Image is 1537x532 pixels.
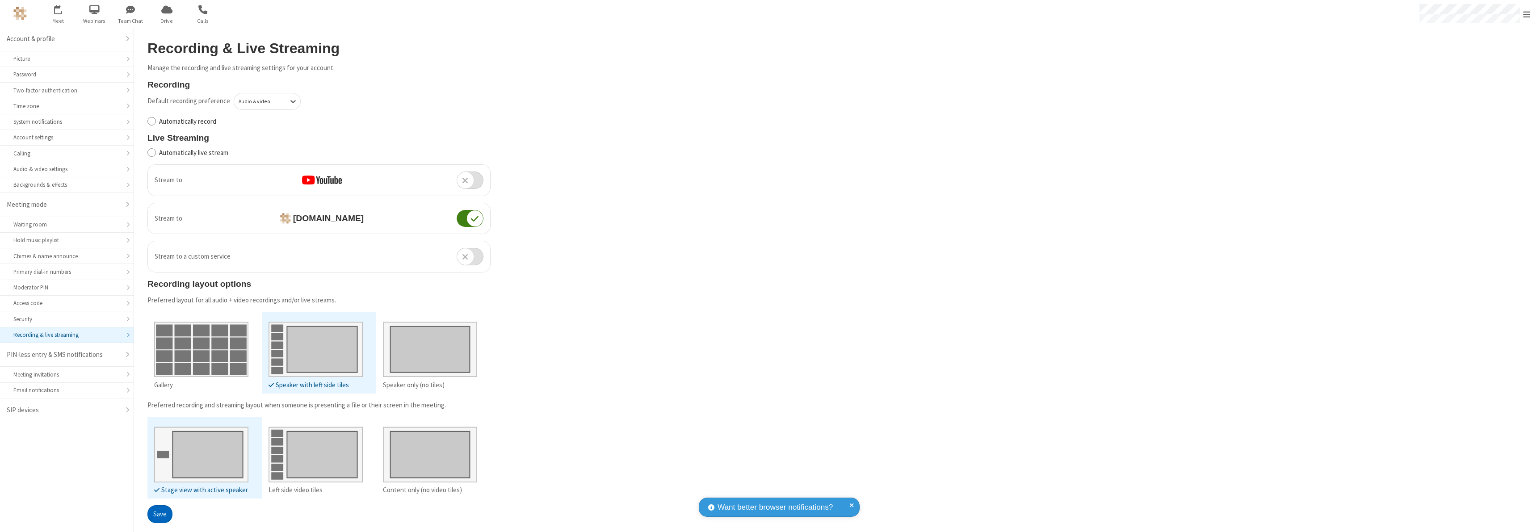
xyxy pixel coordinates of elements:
div: Left side video tiles [269,485,363,495]
li: Stream to [148,165,490,196]
div: Email notifications [13,386,120,394]
span: Meet [42,17,75,25]
div: Calling [13,149,120,158]
img: Left side video tiles [269,420,363,482]
h4: Recording layout options [147,279,491,289]
img: Stage view with active speaker [154,420,248,482]
span: Calls [186,17,220,25]
div: Waiting room [13,220,120,229]
div: Security [13,315,120,323]
h4: Recording [147,80,491,89]
div: Chimes & name announce [13,252,120,260]
img: QA Selenium DO NOT DELETE OR CHANGE [13,7,27,20]
div: PIN-less entry & SMS notifications [7,350,120,360]
div: Audio & video [239,97,281,105]
div: Primary dial-in numbers [13,268,120,276]
div: Meeting Invitations [13,370,120,379]
div: Access code [13,299,120,307]
div: Recording & live streaming [13,331,120,339]
p: Preferred recording and streaming layout when someone is presenting a file or their screen in the... [147,400,491,411]
iframe: Chat [1515,509,1530,526]
h4: Live Streaming [147,133,491,142]
li: Stream to a custom service [148,241,490,272]
span: Drive [150,17,184,25]
div: Gallery [154,380,248,390]
img: Speaker only (no tiles) [383,315,477,377]
div: Backgrounds & effects [13,180,120,189]
div: System notifications [13,117,120,126]
div: Speaker with left side tiles [269,380,363,390]
h2: Recording & Live Streaming [147,41,491,56]
div: Stage view with active speaker [154,485,248,495]
img: Content only (no video tiles) [383,420,477,482]
div: SIP devices [7,405,120,415]
p: Preferred layout for all audio + video recordings and/or live streams. [147,295,491,306]
img: Gallery [154,315,248,377]
div: Time zone [13,102,120,110]
div: Account settings [13,133,120,142]
p: Manage the recording and live streaming settings for your account. [147,63,491,73]
span: Default recording preference [147,96,230,106]
img: YOUTUBE [302,176,342,184]
button: Save [147,505,172,523]
div: Account & profile [7,34,120,44]
span: Webinars [78,17,111,25]
div: Speaker only (no tiles) [383,380,477,390]
div: Meeting mode [7,200,120,210]
img: Speaker with left side tiles [269,315,363,377]
li: Stream to [148,203,490,234]
label: Automatically live stream [159,148,491,158]
label: Automatically record [159,117,491,127]
div: Two-factor authentication [13,86,120,95]
img: callbridge.rocks [280,213,291,224]
div: Audio & video settings [13,165,120,173]
span: Team Chat [114,17,147,25]
div: 1 [60,5,66,12]
div: Hold music playlist [13,236,120,244]
span: Want better browser notifications? [718,502,833,513]
div: Content only (no video tiles) [383,485,477,495]
div: Moderator PIN [13,283,120,292]
div: Picture [13,54,120,63]
h4: [DOMAIN_NAME] [273,213,364,224]
div: Password [13,70,120,79]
